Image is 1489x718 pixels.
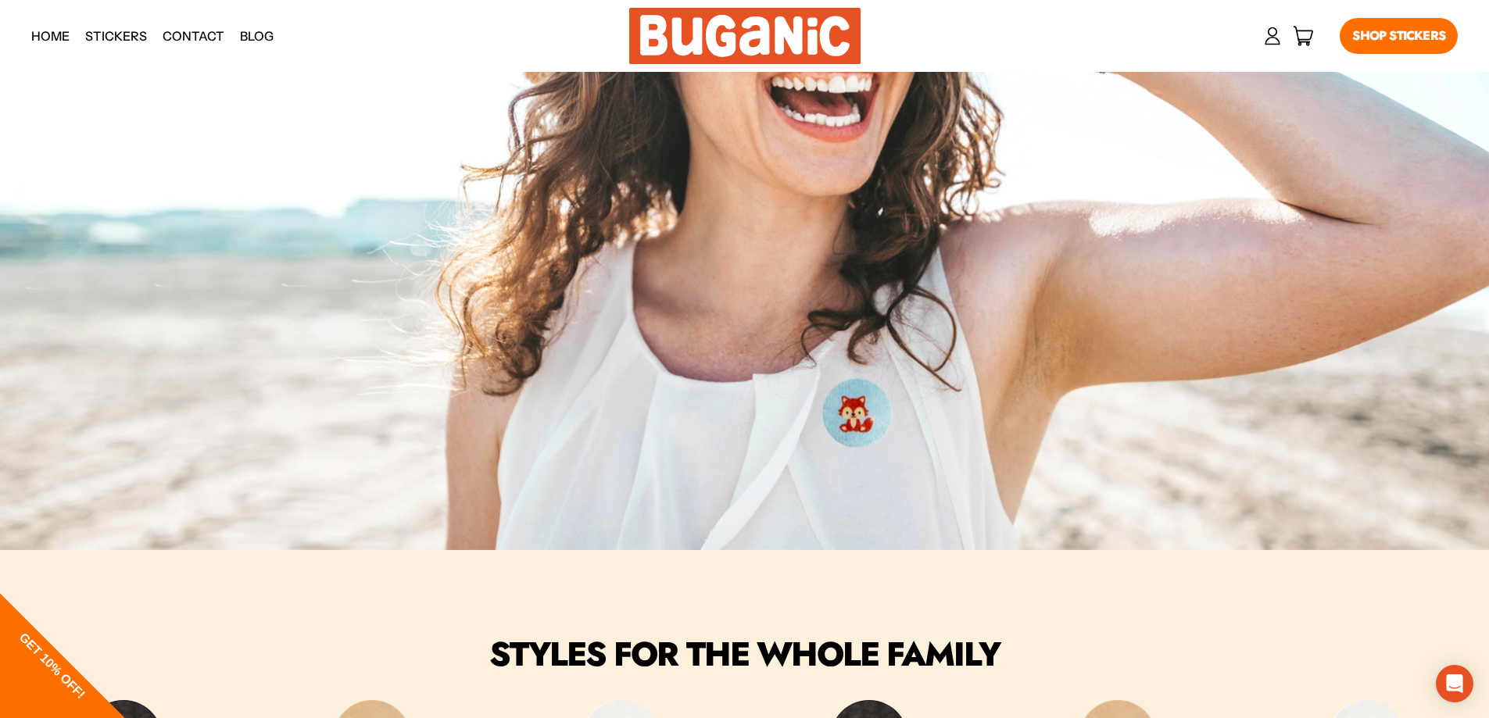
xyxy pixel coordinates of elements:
[629,8,861,64] a: Buganic Buganic
[65,639,1425,669] h2: styles for the whole family
[629,8,861,64] img: Buganic
[155,16,232,55] a: Contact
[232,16,281,55] a: Blog
[1436,665,1473,702] div: Open Intercom Messenger
[23,16,77,55] a: Home
[77,16,155,55] a: Stickers
[17,630,88,702] span: GET 10% OFF!
[1340,18,1458,54] a: Shop Stickers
